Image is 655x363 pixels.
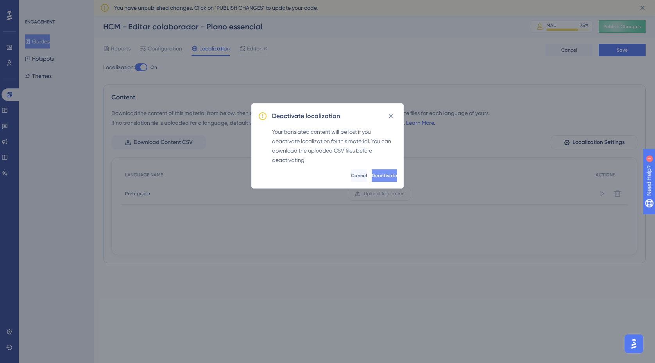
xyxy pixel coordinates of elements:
[372,173,397,179] span: Deactivate
[272,127,397,165] div: Your translated content will be lost if you deactivate localization for this material. You can do...
[18,2,49,11] span: Need Help?
[54,4,57,10] div: 1
[622,332,646,356] iframe: UserGuiding AI Assistant Launcher
[351,173,367,179] span: Cancel
[272,111,340,121] h2: Deactivate localization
